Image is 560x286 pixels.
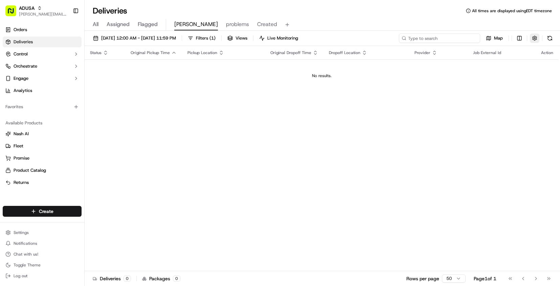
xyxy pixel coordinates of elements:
[3,128,82,139] button: Nash AI
[14,131,29,137] span: Nash AI
[173,276,180,282] div: 0
[67,115,82,120] span: Pylon
[14,39,33,45] span: Deliveries
[90,50,102,55] span: Status
[472,8,552,14] span: All times are displayed using EDT timezone
[14,63,37,69] span: Orchestrate
[64,98,109,105] span: API Documentation
[224,33,250,43] button: Views
[494,35,503,41] span: Map
[57,99,63,104] div: 💻
[14,241,37,246] span: Notifications
[209,35,216,41] span: ( 1 )
[187,50,217,55] span: Pickup Location
[226,20,249,28] span: problems
[5,131,79,137] a: Nash AI
[3,3,70,19] button: ADUSA[PERSON_NAME][EMAIL_ADDRESS][PERSON_NAME][DOMAIN_NAME]
[7,7,20,20] img: Nash
[14,75,28,81] span: Engage
[48,114,82,120] a: Powered byPylon
[406,275,439,282] p: Rows per page
[3,49,82,59] button: Control
[473,50,501,55] span: Job External Id
[4,95,54,108] a: 📗Knowledge Base
[14,88,32,94] span: Analytics
[236,35,247,41] span: Views
[14,155,29,161] span: Promise
[14,252,38,257] span: Chat with us!
[545,33,555,43] button: Refresh
[267,35,298,41] span: Live Monitoring
[483,33,506,43] button: Map
[7,27,123,38] p: Welcome 👋
[23,65,111,71] div: Start new chat
[14,51,28,57] span: Control
[3,239,82,248] button: Notifications
[3,73,82,84] button: Engage
[14,230,29,235] span: Settings
[3,271,82,281] button: Log out
[14,167,46,173] span: Product Catalog
[138,20,158,28] span: Flagged
[93,5,127,16] h1: Deliveries
[90,33,179,43] button: [DATE] 12:00 AM - [DATE] 11:59 PM
[7,99,12,104] div: 📗
[3,37,82,47] a: Deliveries
[174,20,218,28] span: [PERSON_NAME]
[124,276,131,282] div: 0
[3,153,82,164] button: Promise
[14,180,29,186] span: Returns
[54,95,111,108] a: 💻API Documentation
[131,50,170,55] span: Original Pickup Time
[14,273,27,279] span: Log out
[3,177,82,188] button: Returns
[18,44,122,51] input: Got a question? Start typing here...
[3,165,82,176] button: Product Catalog
[14,143,23,149] span: Fleet
[3,228,82,237] button: Settings
[3,61,82,72] button: Orchestrate
[329,50,360,55] span: Dropoff Location
[3,206,82,217] button: Create
[3,118,82,128] div: Available Products
[3,85,82,96] a: Analytics
[3,141,82,151] button: Fleet
[399,33,480,43] input: Type to search
[5,167,79,173] a: Product Catalog
[5,143,79,149] a: Fleet
[93,275,131,282] div: Deliveries
[5,155,79,161] a: Promise
[14,27,27,33] span: Orders
[196,35,216,41] span: Filters
[270,50,311,55] span: Original Dropoff Time
[257,20,277,28] span: Created
[415,50,430,55] span: Provider
[7,65,19,77] img: 1736555255976-a54dd68f-1ca7-489b-9aae-adbdc363a1c4
[256,33,301,43] button: Live Monitoring
[541,50,553,55] div: Action
[3,101,82,112] div: Favorites
[3,24,82,35] a: Orders
[185,33,219,43] button: Filters(1)
[14,262,41,268] span: Toggle Theme
[19,5,35,11] button: ADUSA
[474,275,496,282] div: Page 1 of 1
[115,67,123,75] button: Start new chat
[3,260,82,270] button: Toggle Theme
[3,249,82,259] button: Chat with us!
[39,208,53,215] span: Create
[87,73,556,78] div: No results.
[14,98,52,105] span: Knowledge Base
[5,180,79,186] a: Returns
[101,35,176,41] span: [DATE] 12:00 AM - [DATE] 11:59 PM
[142,275,180,282] div: Packages
[107,20,130,28] span: Assigned
[19,11,67,17] button: [PERSON_NAME][EMAIL_ADDRESS][PERSON_NAME][DOMAIN_NAME]
[23,71,86,77] div: We're available if you need us!
[93,20,98,28] span: All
